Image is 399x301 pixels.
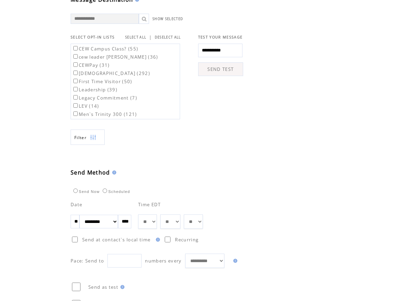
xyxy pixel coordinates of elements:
span: Send as test [88,284,118,290]
a: SELECT ALL [125,35,146,40]
label: Men`s Trinity 300 (121) [72,111,137,117]
input: LEV (14) [73,103,78,108]
input: Leadership (39) [73,87,78,91]
span: Show filters [74,135,87,140]
label: Send Now [72,190,100,194]
a: DESELECT ALL [155,35,181,40]
span: SELECT OPT-IN LISTS [71,35,115,40]
label: Scheduled [101,190,130,194]
img: filters.png [90,130,96,145]
input: CEW Campus Class? (55) [73,46,78,50]
label: cew leader [PERSON_NAME] (36) [72,54,158,60]
input: Men`s Trinity 300 (121) [73,111,78,116]
label: Leadership (39) [72,87,117,93]
label: CEWPay (31) [72,62,110,68]
span: Pace: Send to [71,258,104,264]
label: CEW Campus Class? (55) [72,46,138,52]
label: Legacy Commitment (7) [72,95,137,101]
input: CEWPay (31) [73,62,78,67]
a: Filter [71,130,105,145]
img: help.gif [154,238,160,242]
input: Send Now [73,189,78,193]
a: SEND TEST [198,62,243,76]
a: SHOW SELECTED [152,17,183,21]
span: TEST YOUR MESSAGE [198,35,243,40]
span: Send at contact`s local time [82,237,150,243]
img: help.gif [110,170,116,175]
input: cew leader [PERSON_NAME] (36) [73,54,78,59]
span: Time EDT [138,201,161,208]
span: | [149,34,152,40]
input: Legacy Commitment (7) [73,95,78,100]
span: numbers every [145,258,181,264]
img: help.gif [231,259,237,263]
label: LEV (14) [72,103,99,109]
span: Date [71,201,82,208]
span: Send Method [71,169,110,176]
label: [DEMOGRAPHIC_DATA] (292) [72,70,150,76]
input: Scheduled [103,189,107,193]
span: Recurring [175,237,198,243]
input: First Time Visitor (50) [73,79,78,83]
input: [DEMOGRAPHIC_DATA] (292) [73,71,78,75]
label: First Time Visitor (50) [72,78,132,85]
img: help.gif [118,285,124,289]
